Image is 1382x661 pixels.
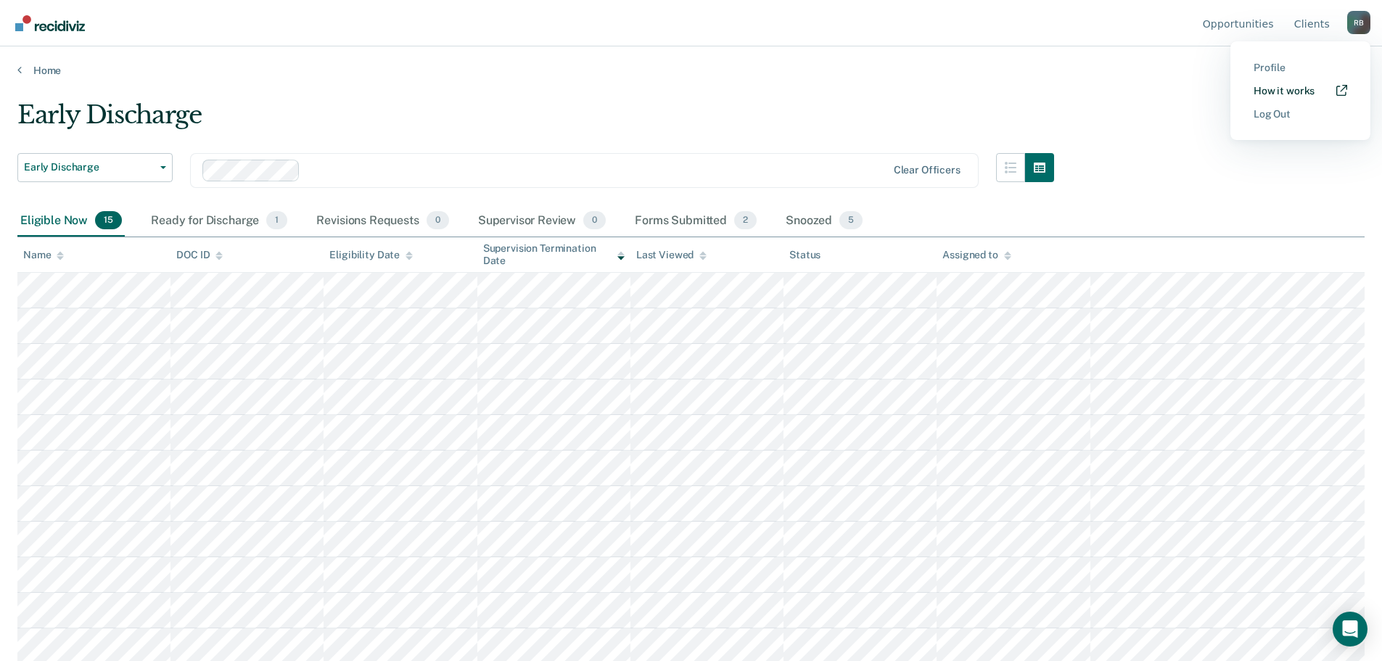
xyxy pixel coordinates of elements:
[17,64,1365,77] a: Home
[427,211,449,230] span: 0
[894,164,961,176] div: Clear officers
[839,211,863,230] span: 5
[1254,85,1347,97] a: How it works
[1333,612,1367,646] div: Open Intercom Messenger
[583,211,606,230] span: 0
[329,249,413,261] div: Eligibility Date
[1230,41,1370,140] div: Profile menu
[483,242,625,267] div: Supervision Termination Date
[17,205,125,237] div: Eligible Now15
[176,249,223,261] div: DOC ID
[313,205,451,237] div: Revisions Requests0
[636,249,707,261] div: Last Viewed
[1347,11,1370,34] button: Profile dropdown button
[24,161,155,173] span: Early Discharge
[15,15,85,31] img: Recidiviz
[475,205,609,237] div: Supervisor Review0
[1347,11,1370,34] div: R B
[1254,108,1347,120] a: Log Out
[632,205,760,237] div: Forms Submitted2
[266,211,287,230] span: 1
[23,249,64,261] div: Name
[789,249,820,261] div: Status
[783,205,865,237] div: Snoozed5
[942,249,1011,261] div: Assigned to
[148,205,290,237] div: Ready for Discharge1
[1254,62,1347,74] a: Profile
[17,153,173,182] button: Early Discharge
[734,211,757,230] span: 2
[95,211,122,230] span: 15
[17,100,1054,141] div: Early Discharge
